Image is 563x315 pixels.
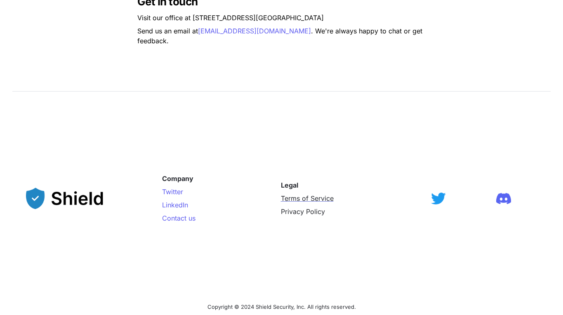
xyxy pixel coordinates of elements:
[137,27,198,35] span: Send us an email at
[281,194,334,202] a: Terms of Service
[207,303,356,310] span: Copyright © 2024 Shield Security, Inc. All rights reserved.
[162,174,193,183] strong: Company
[281,207,325,216] a: Privacy Policy
[256,14,324,22] span: [GEOGRAPHIC_DATA]
[162,188,183,196] a: Twitter
[198,27,311,35] a: [EMAIL_ADDRESS][DOMAIN_NAME]
[162,201,188,209] a: LinkedIn
[281,181,298,189] strong: Legal
[137,14,256,22] span: Visit our office at [STREET_ADDRESS]
[162,214,196,222] a: Contact us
